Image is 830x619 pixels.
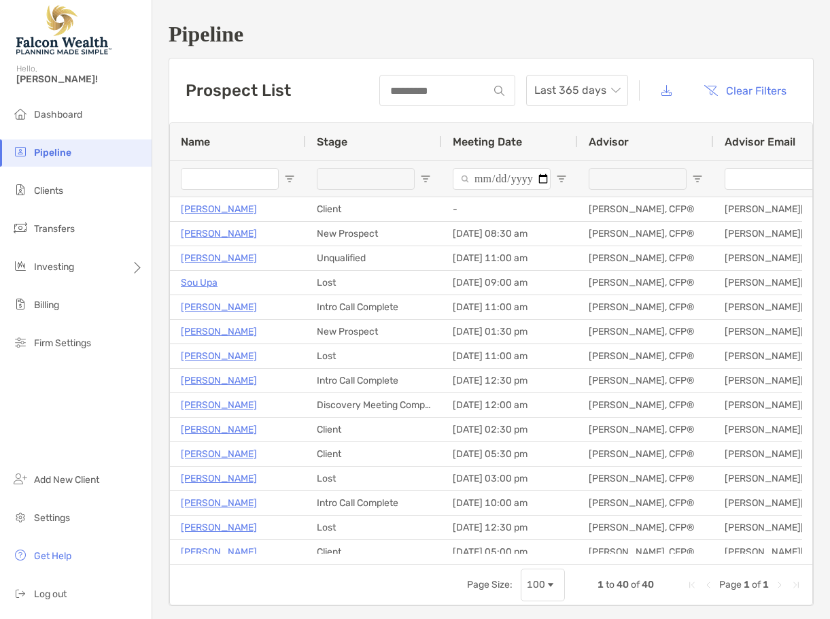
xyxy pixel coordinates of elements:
div: [PERSON_NAME], CFP® [578,442,714,466]
span: Dashboard [34,109,82,120]
a: [PERSON_NAME] [181,446,257,463]
div: [PERSON_NAME], CFP® [578,246,714,270]
div: [DATE] 02:30 pm [442,418,578,441]
img: clients icon [12,182,29,198]
span: Clients [34,185,63,197]
div: Intro Call Complete [306,295,442,319]
a: [PERSON_NAME] [181,299,257,316]
img: get-help icon [12,547,29,563]
div: Lost [306,467,442,490]
div: [PERSON_NAME], CFP® [578,540,714,564]
a: [PERSON_NAME] [181,323,257,340]
button: Open Filter Menu [420,173,431,184]
div: [DATE] 03:00 pm [442,467,578,490]
div: 100 [527,579,545,590]
div: [PERSON_NAME], CFP® [578,222,714,246]
span: Settings [34,512,70,524]
p: [PERSON_NAME] [181,397,257,414]
div: Page Size: [467,579,513,590]
span: Page [719,579,742,590]
div: Last Page [791,580,801,590]
div: [PERSON_NAME], CFP® [578,344,714,368]
a: [PERSON_NAME] [181,250,257,267]
div: [DATE] 01:30 pm [442,320,578,344]
span: Pipeline [34,147,71,158]
div: [PERSON_NAME], CFP® [578,295,714,319]
div: [PERSON_NAME], CFP® [578,467,714,490]
div: [DATE] 11:00 am [442,344,578,368]
div: First Page [687,580,697,590]
div: [DATE] 09:00 am [442,271,578,295]
a: [PERSON_NAME] [181,519,257,536]
div: [DATE] 10:00 am [442,491,578,515]
span: of [752,579,761,590]
div: Lost [306,516,442,539]
h1: Pipeline [169,22,814,47]
span: Advisor [589,135,629,148]
span: Firm Settings [34,337,91,349]
div: [DATE] 12:30 pm [442,516,578,539]
a: [PERSON_NAME] [181,421,257,438]
a: [PERSON_NAME] [181,372,257,389]
div: Lost [306,271,442,295]
div: Intro Call Complete [306,369,442,392]
img: pipeline icon [12,144,29,160]
div: Client [306,418,442,441]
span: Log out [34,588,67,600]
span: 1 [598,579,604,590]
span: Stage [317,135,347,148]
div: Intro Call Complete [306,491,442,515]
h3: Prospect List [186,81,291,100]
div: Client [306,540,442,564]
div: Discovery Meeting Complete [306,393,442,417]
input: Meeting Date Filter Input [453,168,551,190]
span: Advisor Email [725,135,795,148]
a: [PERSON_NAME] [181,543,257,561]
img: input icon [494,86,504,96]
div: New Prospect [306,320,442,344]
span: of [631,579,640,590]
span: 40 [642,579,654,590]
div: [PERSON_NAME], CFP® [578,393,714,417]
div: [DATE] 12:30 pm [442,369,578,392]
div: [PERSON_NAME], CFP® [578,320,714,344]
span: Name [181,135,210,148]
div: Next Page [774,580,785,590]
div: [DATE] 11:00 am [442,246,578,270]
img: investing icon [12,258,29,274]
div: [PERSON_NAME], CFP® [578,369,714,392]
span: Meeting Date [453,135,522,148]
div: Page Size [521,569,565,601]
a: [PERSON_NAME] [181,495,257,512]
span: Investing [34,261,74,273]
span: Last 365 days [534,76,620,105]
button: Open Filter Menu [556,173,567,184]
input: Name Filter Input [181,168,279,190]
div: Client [306,197,442,221]
div: [PERSON_NAME], CFP® [578,491,714,515]
a: [PERSON_NAME] [181,201,257,218]
div: [DATE] 05:00 pm [442,540,578,564]
span: [PERSON_NAME]! [16,73,143,85]
div: - [442,197,578,221]
img: firm-settings icon [12,334,29,350]
a: [PERSON_NAME] [181,470,257,487]
div: [PERSON_NAME], CFP® [578,418,714,441]
span: 40 [617,579,629,590]
div: [DATE] 12:00 am [442,393,578,417]
a: [PERSON_NAME] [181,348,257,365]
span: Billing [34,299,59,311]
div: Unqualified [306,246,442,270]
div: [DATE] 05:30 pm [442,442,578,466]
span: 1 [763,579,769,590]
